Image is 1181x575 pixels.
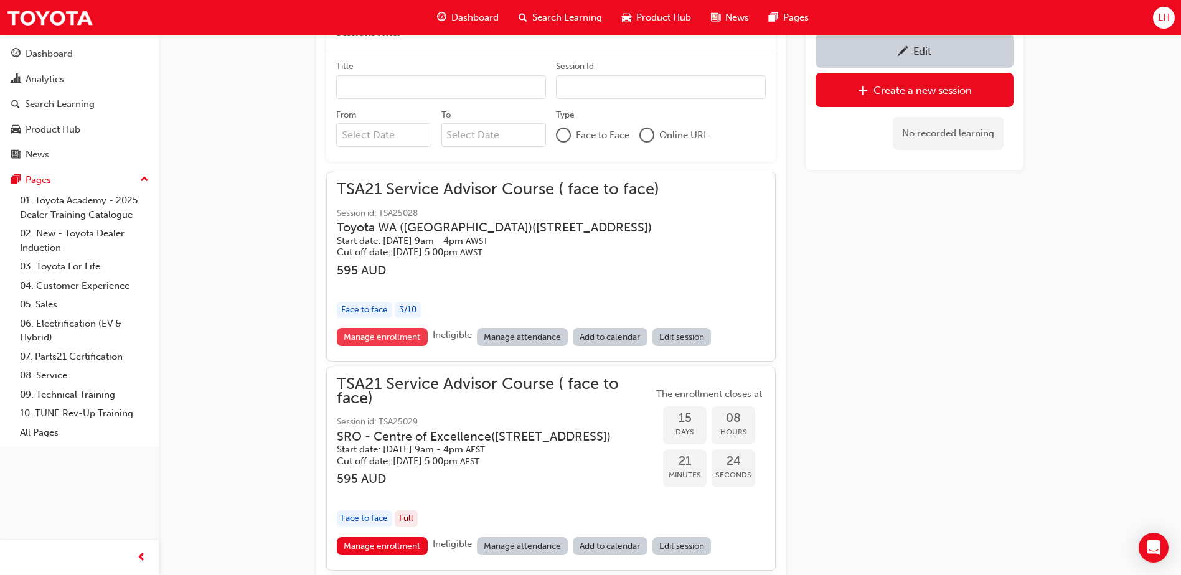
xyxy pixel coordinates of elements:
span: plus-icon [858,85,868,98]
div: Session Id [556,60,594,73]
span: pencil-icon [898,46,908,58]
span: Australian Western Standard Time AWST [466,236,488,246]
div: News [26,147,49,162]
h5: Start date: [DATE] 9am - 4pm [337,444,633,456]
input: Title [336,75,546,99]
span: Days [663,425,707,439]
a: 05. Sales [15,295,154,314]
span: 15 [663,411,707,426]
span: Australian Eastern Standard Time AEST [460,456,479,467]
span: news-icon [11,149,21,161]
span: News [725,11,749,25]
a: 02. New - Toyota Dealer Induction [15,224,154,257]
span: guage-icon [11,49,21,60]
a: Manage enrollment [337,537,428,555]
span: Search Learning [532,11,602,25]
h3: 595 AUD [337,472,653,486]
span: car-icon [11,124,21,136]
span: Session id: TSA25029 [337,415,653,429]
div: Pages [26,173,51,187]
span: pages-icon [769,10,778,26]
a: Add to calendar [573,328,647,346]
button: Pages [5,169,154,192]
span: TSA21 Service Advisor Course ( face to face) [337,182,672,197]
img: Trak [6,4,93,32]
span: Seconds [712,468,755,482]
button: DashboardAnalyticsSearch LearningProduct HubNews [5,40,154,169]
a: Product Hub [5,118,154,141]
div: Open Intercom Messenger [1139,533,1169,563]
a: pages-iconPages [759,5,819,30]
span: up-icon [140,172,149,188]
span: search-icon [519,10,527,26]
a: guage-iconDashboard [427,5,509,30]
a: Analytics [5,68,154,91]
input: To [441,123,547,147]
a: Manage enrollment [337,328,428,346]
span: 08 [712,411,755,426]
span: Ineligible [433,538,472,549]
a: 01. Toyota Academy - 2025 Dealer Training Catalogue [15,191,154,224]
span: Hours [712,425,755,439]
div: Create a new session [873,84,972,96]
span: Session id: TSA25028 [337,207,672,221]
div: Full [395,510,418,527]
h5: Cut off date: [DATE] 5:00pm [337,246,652,258]
span: Dashboard [451,11,499,25]
h3: SRO - Centre of Excellence ( [STREET_ADDRESS] ) [337,429,633,444]
span: Pages [783,11,809,25]
span: Face to Face [576,128,629,143]
button: LH [1153,7,1175,29]
div: Type [556,109,575,121]
h3: 595 AUD [337,263,672,278]
span: TSA21 Service Advisor Course ( face to face) [337,377,653,405]
a: All Pages [15,423,154,442]
span: search-icon [11,99,20,110]
span: Product Hub [636,11,691,25]
a: 03. Toyota For Life [15,257,154,276]
span: LH [1158,11,1170,25]
span: guage-icon [437,10,446,26]
span: chart-icon [11,74,21,85]
div: To [441,109,451,121]
input: Session Id [556,75,766,99]
a: Search Learning [5,93,154,116]
span: The enrollment closes at [653,387,765,401]
a: Manage attendance [477,328,568,346]
div: Title [336,60,354,73]
a: 10. TUNE Rev-Up Training [15,404,154,423]
a: 06. Electrification (EV & Hybrid) [15,314,154,347]
span: pages-icon [11,175,21,186]
div: Face to face [337,510,392,527]
a: News [5,143,154,166]
span: Australian Western Standard Time AWST [460,247,482,258]
a: 04. Customer Experience [15,276,154,296]
div: Dashboard [26,47,73,61]
span: Ineligible [433,329,472,340]
div: 3 / 10 [395,302,421,319]
a: 09. Technical Training [15,385,154,404]
span: Online URL [659,128,708,143]
div: From [336,109,356,121]
span: Minutes [663,468,707,482]
a: Add to calendar [573,537,647,555]
span: 21 [663,454,707,469]
a: 07. Parts21 Certification [15,347,154,367]
a: Edit [816,34,1014,68]
a: news-iconNews [701,5,759,30]
button: TSA21 Service Advisor Course ( face to face)Session id: TSA25029SRO - Centre of Excellence([STREE... [337,377,765,559]
a: Edit session [652,328,712,346]
h5: Start date: [DATE] 9am - 4pm [337,235,652,247]
div: Search Learning [25,97,95,111]
input: From [336,123,431,147]
a: Manage attendance [477,537,568,555]
span: news-icon [711,10,720,26]
div: No recorded learning [893,117,1004,150]
a: car-iconProduct Hub [612,5,701,30]
span: car-icon [622,10,631,26]
a: search-iconSearch Learning [509,5,612,30]
a: Dashboard [5,42,154,65]
a: Create a new session [816,73,1014,107]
